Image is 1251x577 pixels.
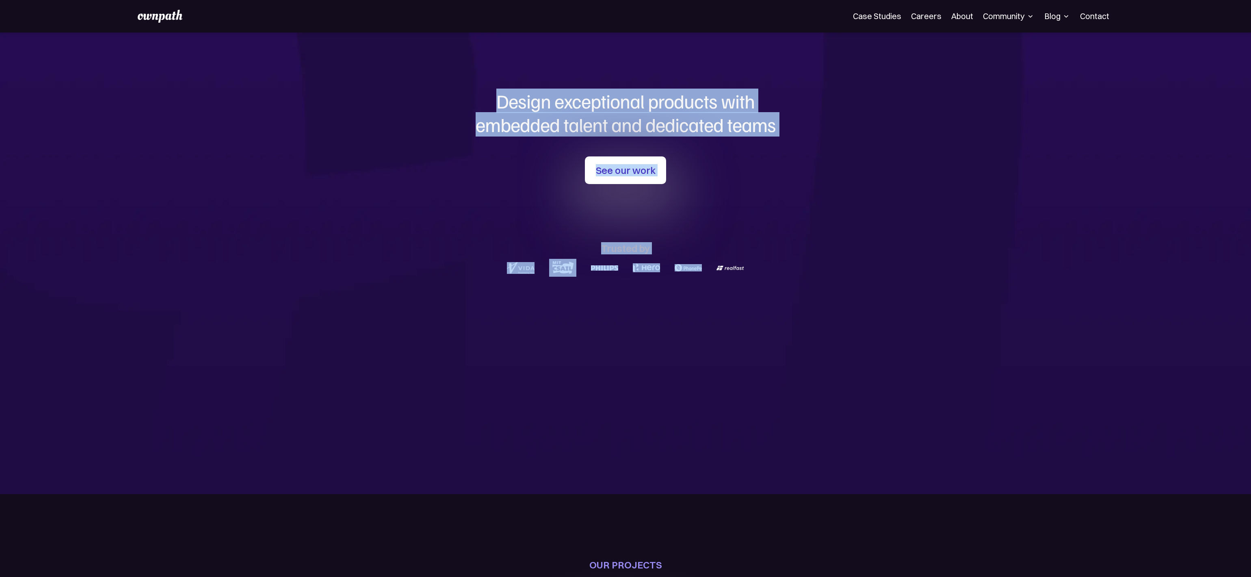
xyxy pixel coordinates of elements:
a: Case Studies [853,11,901,21]
a: Careers [911,11,941,21]
div: Community [983,11,1035,21]
a: About [951,11,973,21]
div: Trusted by [601,243,650,254]
div: OUR PROJECTS [589,559,662,570]
a: See our work [585,156,666,184]
div: Blog [1044,11,1070,21]
h1: Design exceptional products with embedded talent and dedicated teams [431,89,820,136]
a: Contact [1080,11,1109,21]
